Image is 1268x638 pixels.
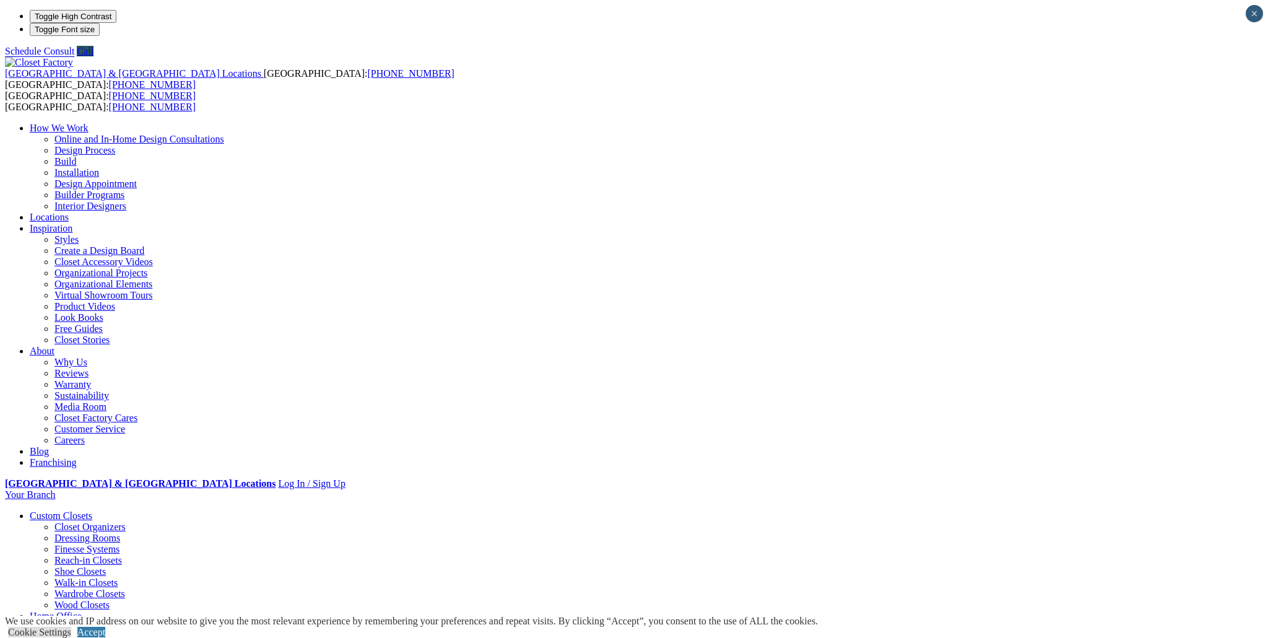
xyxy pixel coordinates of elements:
button: Toggle High Contrast [30,10,116,23]
a: Reviews [54,368,89,378]
a: Builder Programs [54,190,124,200]
a: Your Branch [5,489,55,500]
a: Organizational Projects [54,268,147,278]
a: Blog [30,446,49,457]
a: [PHONE_NUMBER] [109,90,196,101]
a: Media Room [54,401,106,412]
a: Interior Designers [54,201,126,211]
a: Build [54,156,77,167]
a: [GEOGRAPHIC_DATA] & [GEOGRAPHIC_DATA] Locations [5,68,264,79]
a: Careers [54,435,85,445]
a: Closet Factory Cares [54,413,137,423]
button: Toggle Font size [30,23,100,36]
a: Online and In-Home Design Consultations [54,134,224,144]
a: Home Office [30,611,82,621]
a: Wood Closets [54,600,110,610]
a: Inspiration [30,223,72,234]
span: [GEOGRAPHIC_DATA] & [GEOGRAPHIC_DATA] Locations [5,68,261,79]
a: How We Work [30,123,89,133]
a: Dressing Rooms [54,533,120,543]
a: Reach-in Closets [54,555,122,566]
a: Styles [54,234,79,245]
span: Toggle Font size [35,25,95,34]
a: Virtual Showroom Tours [54,290,153,300]
a: Finesse Systems [54,544,119,554]
a: Free Guides [54,323,103,334]
a: Locations [30,212,69,222]
a: [PHONE_NUMBER] [109,102,196,112]
a: Create a Design Board [54,245,144,256]
span: [GEOGRAPHIC_DATA]: [GEOGRAPHIC_DATA]: [5,90,196,112]
a: Accept [77,627,105,637]
a: Log In / Sign Up [278,478,345,489]
a: Product Videos [54,301,115,312]
a: [PHONE_NUMBER] [109,79,196,90]
a: Design Process [54,145,115,155]
a: Closet Organizers [54,522,126,532]
a: Customer Service [54,424,125,434]
a: Closet Accessory Videos [54,256,153,267]
a: [PHONE_NUMBER] [367,68,454,79]
a: Walk-in Closets [54,577,118,588]
a: Look Books [54,312,103,323]
a: Why Us [54,357,87,367]
a: Organizational Elements [54,279,152,289]
a: Sustainability [54,390,109,401]
a: Schedule Consult [5,46,74,56]
a: Shoe Closets [54,566,106,577]
a: Call [77,46,93,56]
span: [GEOGRAPHIC_DATA]: [GEOGRAPHIC_DATA]: [5,68,454,90]
span: Toggle High Contrast [35,12,111,21]
a: Design Appointment [54,178,137,189]
a: Closet Stories [54,334,110,345]
a: Custom Closets [30,510,92,521]
a: About [30,346,54,356]
button: Close [1246,5,1263,22]
a: Warranty [54,379,91,390]
a: Installation [54,167,99,178]
a: Franchising [30,457,77,468]
a: Cookie Settings [8,627,71,637]
a: [GEOGRAPHIC_DATA] & [GEOGRAPHIC_DATA] Locations [5,478,276,489]
a: Wardrobe Closets [54,588,125,599]
img: Closet Factory [5,57,73,68]
div: We use cookies and IP address on our website to give you the most relevant experience by remember... [5,616,818,627]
